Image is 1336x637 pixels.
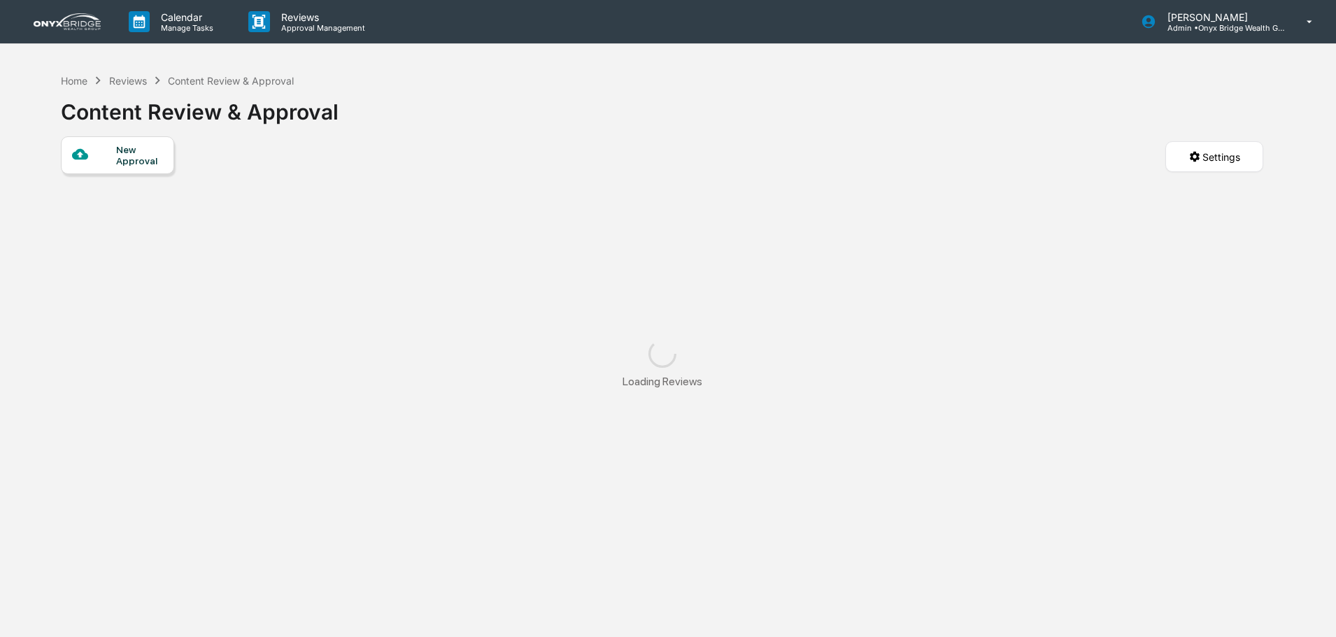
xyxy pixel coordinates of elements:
div: Loading Reviews [623,375,702,388]
button: Settings [1165,141,1263,172]
p: [PERSON_NAME] [1156,11,1286,23]
p: Approval Management [270,23,372,33]
div: New Approval [116,144,163,166]
p: Calendar [150,11,220,23]
div: Reviews [109,75,147,87]
div: Content Review & Approval [168,75,294,87]
p: Admin • Onyx Bridge Wealth Group LLC [1156,23,1286,33]
p: Reviews [270,11,372,23]
img: logo [34,13,101,30]
p: Manage Tasks [150,23,220,33]
div: Home [61,75,87,87]
div: Content Review & Approval [61,88,339,124]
